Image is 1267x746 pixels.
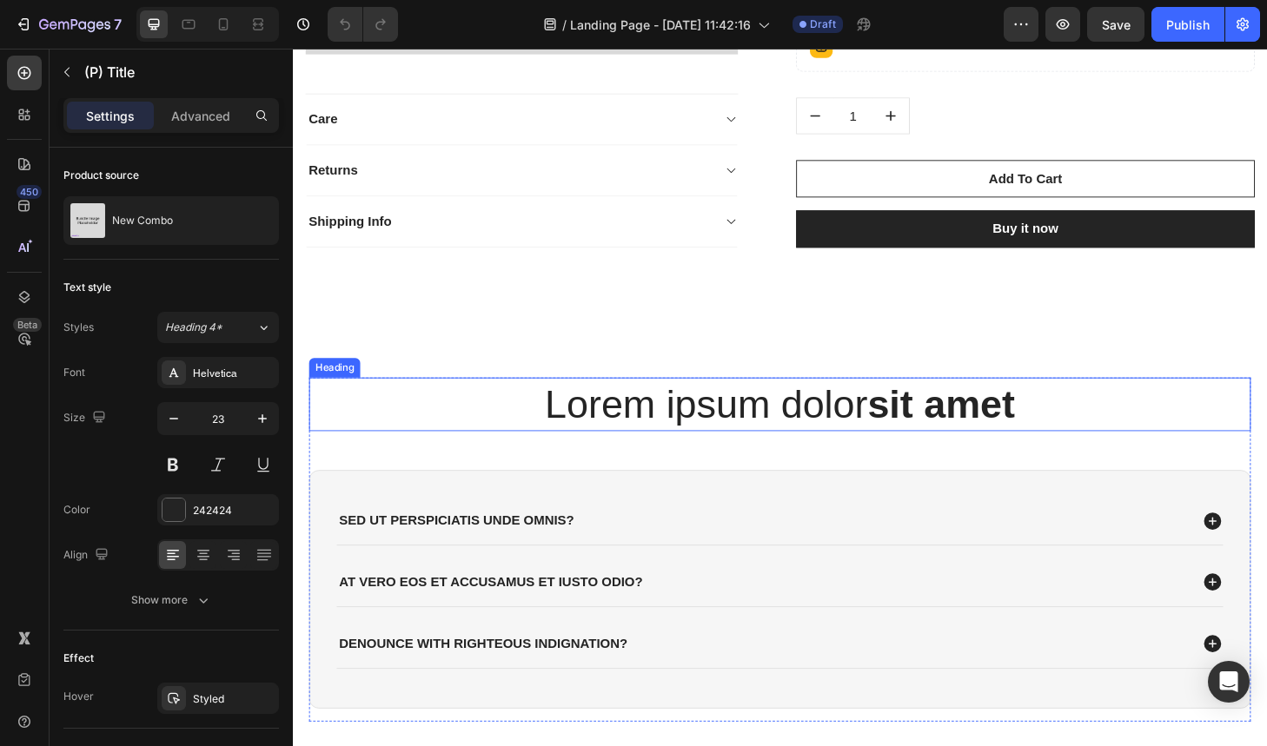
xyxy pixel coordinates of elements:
[63,689,94,704] div: Hover
[570,16,751,34] span: Landing Page - [DATE] 11:42:16
[193,691,275,707] div: Styled
[193,503,275,518] div: 242424
[17,352,1025,409] h2: Lorem ipsum dolor
[810,17,836,32] span: Draft
[131,591,212,609] div: Show more
[63,168,139,183] div: Product source
[539,173,1030,213] button: Buy it now
[749,182,819,203] div: Buy it now
[171,107,230,125] p: Advanced
[293,49,1267,746] iframe: Design area
[63,544,112,567] div: Align
[63,650,94,666] div: Effect
[620,53,660,90] button: increment
[157,312,279,343] button: Heading 4*
[63,502,90,518] div: Color
[1208,661,1250,703] div: Open Intercom Messenger
[539,119,1030,159] button: Add To Cart
[112,215,173,227] p: New Combo
[745,129,823,149] div: Add To Cart
[84,62,272,83] p: (P) Title
[615,357,773,403] strong: sit amet
[63,280,111,295] div: Text style
[7,7,129,42] button: 7
[540,53,579,90] button: decrement
[114,14,122,35] p: 7
[562,16,567,34] span: /
[579,53,620,90] input: quantity
[1166,16,1210,34] div: Publish
[63,584,279,616] button: Show more
[21,333,69,349] div: Heading
[86,107,135,125] p: Settings
[63,320,94,335] div: Styles
[13,318,42,332] div: Beta
[63,406,109,430] div: Size
[1087,7,1144,42] button: Save
[63,365,85,380] div: Font
[50,562,375,580] p: At vero eos et accusamus et iusto odio?
[193,366,275,381] div: Helvetica
[17,185,42,199] div: 450
[328,7,398,42] div: Undo/Redo
[50,496,302,514] p: Sed ut perspiciatis unde omnis?
[70,203,105,238] img: product feature img
[50,628,358,646] p: denounce with righteous indignation?
[1151,7,1224,42] button: Publish
[165,320,222,335] span: Heading 4*
[1102,17,1131,32] span: Save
